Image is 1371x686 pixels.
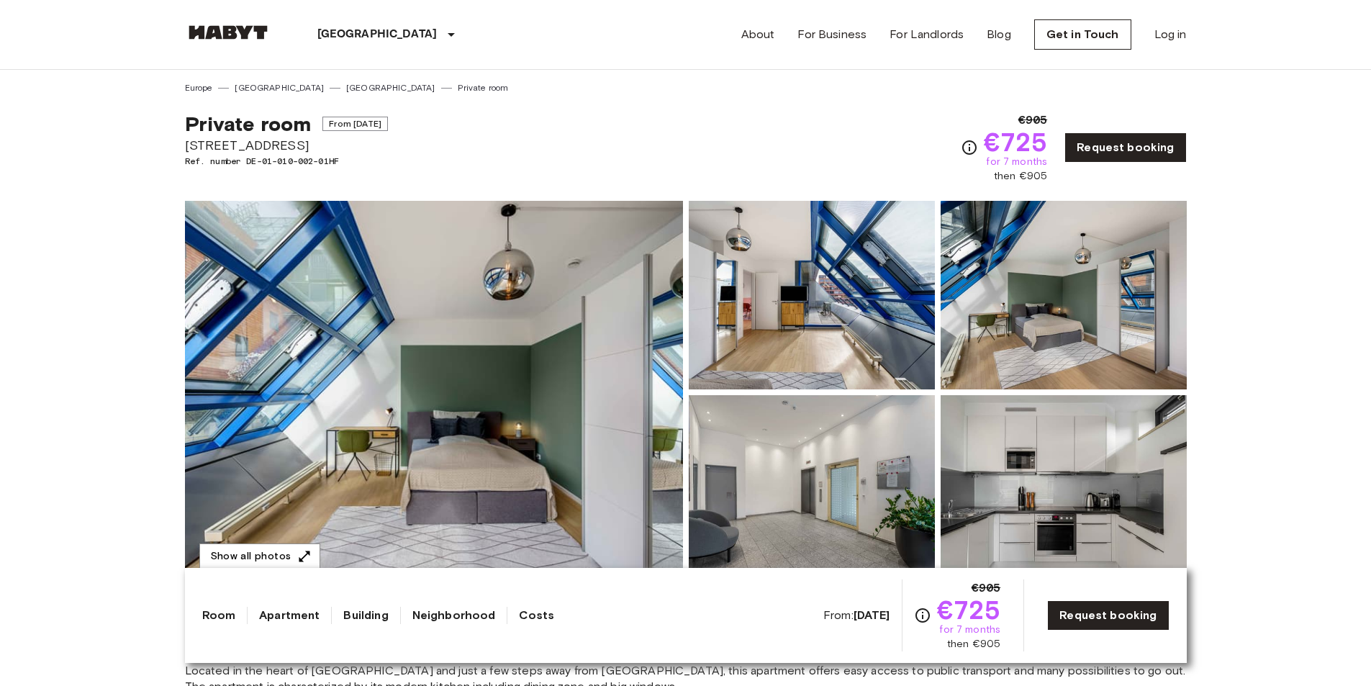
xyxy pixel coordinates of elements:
[984,129,1048,155] span: €725
[947,637,1000,651] span: then €905
[941,395,1187,584] img: Picture of unit DE-01-010-002-01HF
[823,608,890,623] span: From:
[941,201,1187,389] img: Picture of unit DE-01-010-002-01HF
[1064,132,1186,163] a: Request booking
[185,136,388,155] span: [STREET_ADDRESS]
[689,395,935,584] img: Picture of unit DE-01-010-002-01HF
[972,579,1001,597] span: €905
[1154,26,1187,43] a: Log in
[994,169,1047,184] span: then €905
[939,623,1000,637] span: for 7 months
[346,81,435,94] a: [GEOGRAPHIC_DATA]
[185,112,312,136] span: Private room
[412,607,496,624] a: Neighborhood
[235,81,324,94] a: [GEOGRAPHIC_DATA]
[937,597,1001,623] span: €725
[185,201,683,584] img: Marketing picture of unit DE-01-010-002-01HF
[458,81,509,94] a: Private room
[987,26,1011,43] a: Blog
[854,608,890,622] b: [DATE]
[986,155,1047,169] span: for 7 months
[199,543,320,570] button: Show all photos
[1047,600,1169,631] a: Request booking
[890,26,964,43] a: For Landlords
[1034,19,1131,50] a: Get in Touch
[797,26,867,43] a: For Business
[185,155,388,168] span: Ref. number DE-01-010-002-01HF
[741,26,775,43] a: About
[914,607,931,624] svg: Check cost overview for full price breakdown. Please note that discounts apply to new joiners onl...
[689,201,935,389] img: Picture of unit DE-01-010-002-01HF
[322,117,388,131] span: From [DATE]
[185,25,271,40] img: Habyt
[202,607,236,624] a: Room
[343,607,388,624] a: Building
[185,81,213,94] a: Europe
[1018,112,1048,129] span: €905
[259,607,320,624] a: Apartment
[519,607,554,624] a: Costs
[317,26,438,43] p: [GEOGRAPHIC_DATA]
[961,139,978,156] svg: Check cost overview for full price breakdown. Please note that discounts apply to new joiners onl...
